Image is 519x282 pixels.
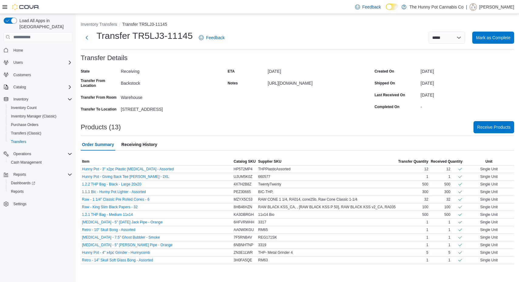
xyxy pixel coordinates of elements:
[11,96,72,103] span: Inventory
[8,159,44,166] a: Cash Management
[448,227,450,232] div: 1
[11,150,72,158] span: Operations
[464,173,514,180] div: Single Unit
[421,78,514,86] div: [DATE]
[426,243,428,247] span: 1
[234,205,252,209] span: 8HB46HZN
[464,226,514,233] div: Single Unit
[258,235,277,240] span: REG171SK
[82,190,146,194] button: 1.1.1 Bic - Hunny Pot Lighter - Assorted
[81,21,514,29] nav: An example of EuiBreadcrumbs
[8,159,72,166] span: Cash Management
[426,235,428,240] span: 1
[258,182,281,187] span: TwentyTwenty
[472,32,514,44] button: Mark as Complete
[234,220,254,225] span: 6HFVRWHH
[444,189,450,194] div: 300
[234,197,253,202] span: MZYX5C53
[464,211,514,218] div: Single Unit
[82,159,90,164] span: Item
[8,188,26,195] a: Reports
[477,124,511,130] span: Receive Products
[6,187,75,196] button: Reports
[8,138,29,145] a: Transfers
[11,46,72,54] span: Home
[464,203,514,211] div: Single Unit
[82,220,163,224] button: [MEDICAL_DATA] - 5" [DATE] Jack Pipe - Orange
[13,48,23,53] span: Home
[8,104,39,111] a: Inventory Count
[8,188,72,195] span: Reports
[464,188,514,195] div: Single Unit
[421,102,514,109] div: -
[81,69,90,74] label: State
[11,200,72,208] span: Settings
[8,138,72,145] span: Transfers
[421,90,514,97] div: [DATE]
[448,220,450,225] div: 1
[464,158,514,165] button: Unit
[431,159,463,164] span: Received Quantity
[81,95,117,100] label: Transfer From Room
[81,158,232,165] button: Item
[81,22,117,27] button: Inventory Transfers
[82,182,141,186] button: 1.2.2 THP Bag - Black - Large 20x20
[228,81,238,86] label: Notes
[11,83,72,91] span: Catalog
[82,243,173,247] button: [MEDICAL_DATA] - 5" [PERSON_NAME] Pipe - Orange
[1,58,75,67] button: Users
[258,205,395,209] span: RAW BLACK KSS_CA, , [RAW BLACK KSS P 50], RAW BLACK KSS v2_CA, RA035
[375,93,405,97] label: Last Received On
[121,138,157,151] span: Receiving History
[234,250,253,255] span: ZN3E1LWR
[422,205,428,209] span: 100
[232,158,257,165] button: Catalog SKU
[258,159,281,164] span: Supplier SKU
[258,197,357,202] span: RAW CONE 1 1/4, RA014, cone25b, Raw Cone Classic 1-1/4
[424,197,428,202] span: 32
[8,113,59,120] a: Inventory Manager (Classic)
[473,121,514,133] button: Receive Products
[257,158,397,165] button: Supplier SKU
[8,130,72,137] span: Transfers (Classic)
[11,150,34,158] button: Operations
[353,1,383,13] a: Feedback
[464,249,514,256] div: Single Unit
[6,104,75,112] button: Inventory Count
[375,104,399,109] label: Completed On
[11,83,28,91] button: Catalog
[375,69,394,74] label: Created On
[82,258,153,262] button: Retro - 14" Skull Soft Glass Bong - Assorted
[6,121,75,129] button: Purchase Orders
[234,167,253,172] span: HP5T2MP4
[258,250,293,255] span: THP- Metal Grinder 4
[11,59,25,66] button: Users
[1,170,75,179] button: Reports
[422,182,428,187] span: 500
[422,212,428,217] span: 500
[464,234,514,241] div: Single Unit
[426,258,428,263] span: 1
[13,97,28,102] span: Inventory
[258,258,268,263] span: RM63
[121,78,202,86] div: Backstock
[13,202,26,206] span: Settings
[386,4,399,10] input: Dark Mode
[13,172,26,177] span: Reports
[446,197,450,202] div: 32
[1,150,75,158] button: Operations
[11,171,72,178] span: Reports
[8,104,72,111] span: Inventory Count
[398,159,428,164] span: Transfer Quantity
[82,228,135,232] button: Retro - 10" Skull Bong - Assorted
[444,205,450,209] div: 100
[11,200,29,208] a: Settings
[13,85,26,90] span: Catalog
[11,171,29,178] button: Reports
[81,107,117,112] label: Transfer To Location
[11,131,41,136] span: Transfers (Classic)
[375,81,395,86] label: Shipped On
[121,66,202,74] div: Receiving
[479,3,514,11] p: [PERSON_NAME]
